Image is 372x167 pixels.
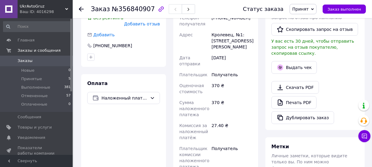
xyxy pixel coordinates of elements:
span: Показатели работы компании [18,145,56,156]
span: 381 [64,85,71,90]
span: Принят [292,7,309,11]
span: Сообщения [18,114,41,120]
span: Адрес [179,32,193,37]
div: Статус заказа [243,6,284,12]
span: Заказ [91,5,110,13]
span: Добавить отзыв [124,21,160,26]
span: Дата отправки [179,55,200,66]
span: Добавить [93,32,115,37]
button: Выдать чек [271,61,317,74]
span: Главная [18,38,35,43]
span: У вас есть 30 дней, чтобы отправить запрос на отзыв покупателю, скопировав ссылку. [271,39,354,56]
div: 370 ₴ [210,97,253,120]
button: Дублировать заказ [271,111,334,124]
span: Принятые [21,76,42,82]
span: Заказы [18,58,32,64]
div: [PHONE_NUMBER] [210,12,253,29]
button: Заказ выполнен [323,5,366,14]
span: Оценочная стоимость [179,83,204,94]
button: Чат с покупателем [358,130,370,142]
span: 5 [68,76,71,82]
div: Ваш ID: 4016298 [20,9,73,15]
span: 0 [68,102,71,107]
span: 0 [68,68,71,73]
span: Без рейтинга [93,15,123,20]
span: Выполненные [21,85,50,90]
span: Новые [21,68,35,73]
span: Сумма наложенного платежа [179,100,209,117]
span: Запрос на отзыв про компанию [271,15,342,20]
div: [DATE] [210,52,253,69]
span: Уведомления [18,135,45,140]
div: Кролевец, №1: [STREET_ADDRESS][PERSON_NAME] [210,29,253,52]
span: UkrAvtoGruz [20,4,65,9]
div: [PHONE_NUMBER] [93,43,133,49]
span: Оплаченные [21,102,47,107]
div: Получатель [210,69,253,80]
span: Отмененные [21,93,48,99]
div: Вернуться назад [79,6,84,12]
button: Скопировать запрос на отзыв [271,23,358,36]
span: Оплата [87,80,108,86]
span: №356840907 [112,5,155,13]
a: Скачать PDF [271,81,319,94]
div: 370 ₴ [210,80,253,97]
span: Комиссия за наложенный платёж [179,123,208,140]
div: 27.40 ₴ [210,120,253,143]
span: Товары и услуги [18,125,52,130]
span: 57 [66,93,71,99]
span: Наложенный платеж [101,95,148,101]
span: Метки [271,144,289,149]
span: Телефон получателя [179,15,205,26]
span: Заказы и сообщения [18,48,61,53]
span: Плательщик [179,72,208,77]
input: Поиск [3,21,71,32]
a: Печать PDF [271,96,317,109]
span: Заказ выполнен [327,7,361,11]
